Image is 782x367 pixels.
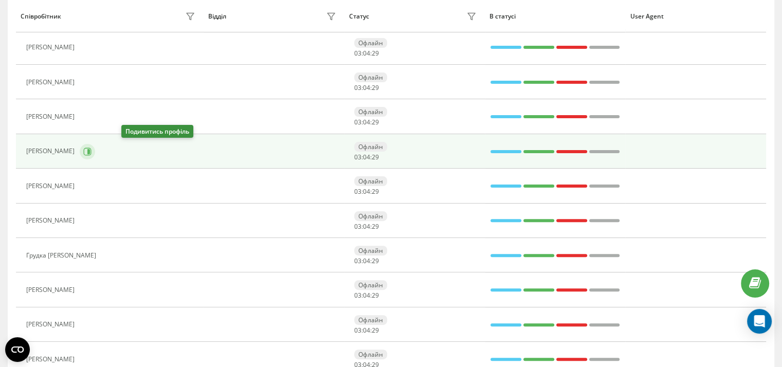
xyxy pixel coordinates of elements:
[354,280,387,290] div: Офлайн
[26,182,77,190] div: [PERSON_NAME]
[363,256,370,265] span: 04
[372,118,379,126] span: 29
[489,13,621,20] div: В статусі
[372,187,379,196] span: 29
[354,153,361,161] span: 03
[363,291,370,300] span: 04
[26,113,77,120] div: [PERSON_NAME]
[363,49,370,58] span: 04
[354,38,387,48] div: Офлайн
[354,327,379,334] div: : :
[354,50,379,57] div: : :
[354,187,361,196] span: 03
[747,309,772,334] div: Open Intercom Messenger
[354,154,379,161] div: : :
[26,79,77,86] div: [PERSON_NAME]
[354,49,361,58] span: 03
[26,148,77,155] div: [PERSON_NAME]
[354,326,361,335] span: 03
[372,153,379,161] span: 29
[354,142,387,152] div: Офлайн
[26,286,77,293] div: [PERSON_NAME]
[354,256,361,265] span: 03
[372,83,379,92] span: 29
[372,256,379,265] span: 29
[354,258,379,265] div: : :
[26,44,77,51] div: [PERSON_NAME]
[363,118,370,126] span: 04
[354,223,379,230] div: : :
[354,176,387,186] div: Офлайн
[372,291,379,300] span: 29
[26,252,99,259] div: Грудка [PERSON_NAME]
[354,291,361,300] span: 03
[363,83,370,92] span: 04
[354,350,387,359] div: Офлайн
[26,217,77,224] div: [PERSON_NAME]
[630,13,761,20] div: User Agent
[372,222,379,231] span: 29
[363,187,370,196] span: 04
[372,326,379,335] span: 29
[354,72,387,82] div: Офлайн
[354,315,387,325] div: Офлайн
[349,13,369,20] div: Статус
[26,321,77,328] div: [PERSON_NAME]
[354,222,361,231] span: 03
[354,118,361,126] span: 03
[363,326,370,335] span: 04
[354,211,387,221] div: Офлайн
[26,356,77,363] div: [PERSON_NAME]
[354,292,379,299] div: : :
[363,153,370,161] span: 04
[354,119,379,126] div: : :
[354,246,387,255] div: Офлайн
[354,83,361,92] span: 03
[5,337,30,362] button: Open CMP widget
[372,49,379,58] span: 29
[208,13,226,20] div: Відділ
[354,188,379,195] div: : :
[354,84,379,91] div: : :
[354,107,387,117] div: Офлайн
[363,222,370,231] span: 04
[121,125,193,138] div: Подивитись профіль
[21,13,61,20] div: Співробітник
